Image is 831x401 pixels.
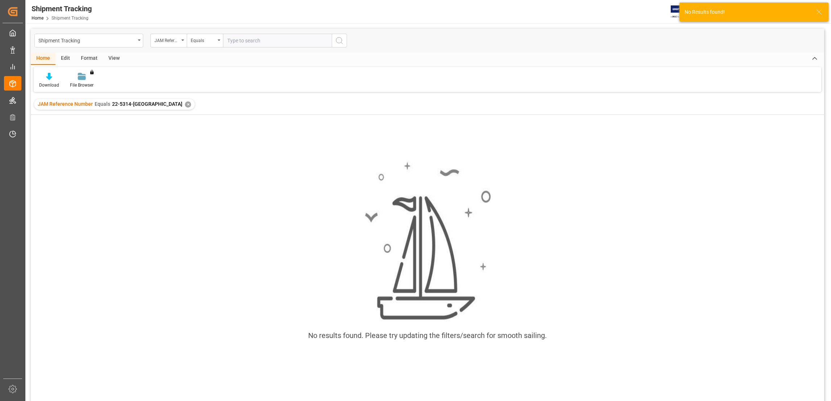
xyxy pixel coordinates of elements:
[38,101,93,107] span: JAM Reference Number
[31,53,55,65] div: Home
[112,101,182,107] span: 22-5314-[GEOGRAPHIC_DATA]
[75,53,103,65] div: Format
[685,8,809,16] div: No Results found!
[185,101,191,108] div: ✕
[332,34,347,47] button: search button
[39,82,59,88] div: Download
[150,34,187,47] button: open menu
[223,34,332,47] input: Type to search
[187,34,223,47] button: open menu
[32,3,92,14] div: Shipment Tracking
[34,34,143,47] button: open menu
[154,35,179,44] div: JAM Reference Number
[55,53,75,65] div: Edit
[95,101,110,107] span: Equals
[671,5,696,18] img: Exertis%20JAM%20-%20Email%20Logo.jpg_1722504956.jpg
[103,53,125,65] div: View
[191,35,215,44] div: Equals
[308,330,547,341] div: No results found. Please try updating the filters/search for smooth sailing.
[364,161,491,321] img: smooth_sailing.jpeg
[38,35,135,45] div: Shipment Tracking
[32,16,44,21] a: Home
